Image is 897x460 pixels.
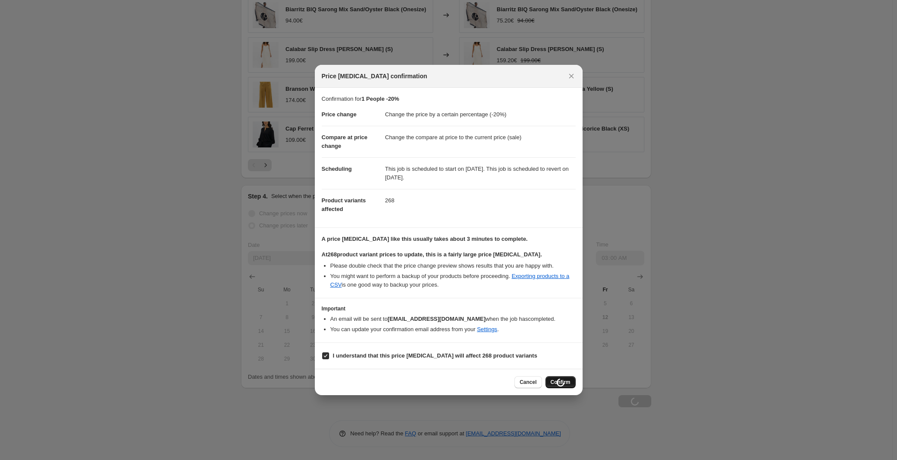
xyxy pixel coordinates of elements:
b: [EMAIL_ADDRESS][DOMAIN_NAME] [387,316,485,322]
li: An email will be sent to when the job has completed . [330,315,576,323]
p: Confirmation for [322,95,576,103]
span: Price [MEDICAL_DATA] confirmation [322,72,428,80]
button: Close [565,70,577,82]
button: Cancel [514,376,542,388]
li: You can update your confirmation email address from your . [330,325,576,334]
a: Settings [477,326,497,332]
dd: Change the compare at price to the current price (sale) [385,126,576,149]
li: You might want to perform a backup of your products before proceeding. is one good way to backup ... [330,272,576,289]
span: Product variants affected [322,197,366,212]
li: Please double check that the price change preview shows results that you are happy with. [330,262,576,270]
h3: Important [322,305,576,312]
dd: This job is scheduled to start on [DATE]. This job is scheduled to revert on [DATE]. [385,157,576,189]
dd: Change the price by a certain percentage (-20%) [385,103,576,126]
b: At 268 product variant prices to update, this is a fairly large price [MEDICAL_DATA]. [322,251,542,258]
span: Compare at price change [322,134,368,149]
b: I understand that this price [MEDICAL_DATA] will affect 268 product variants [333,352,537,359]
b: 1 People -20% [361,96,399,102]
span: Scheduling [322,166,352,172]
b: A price [MEDICAL_DATA] like this usually takes about 3 minutes to complete. [322,236,528,242]
span: Price change [322,111,357,118]
span: Cancel [520,379,536,386]
dd: 268 [385,189,576,212]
